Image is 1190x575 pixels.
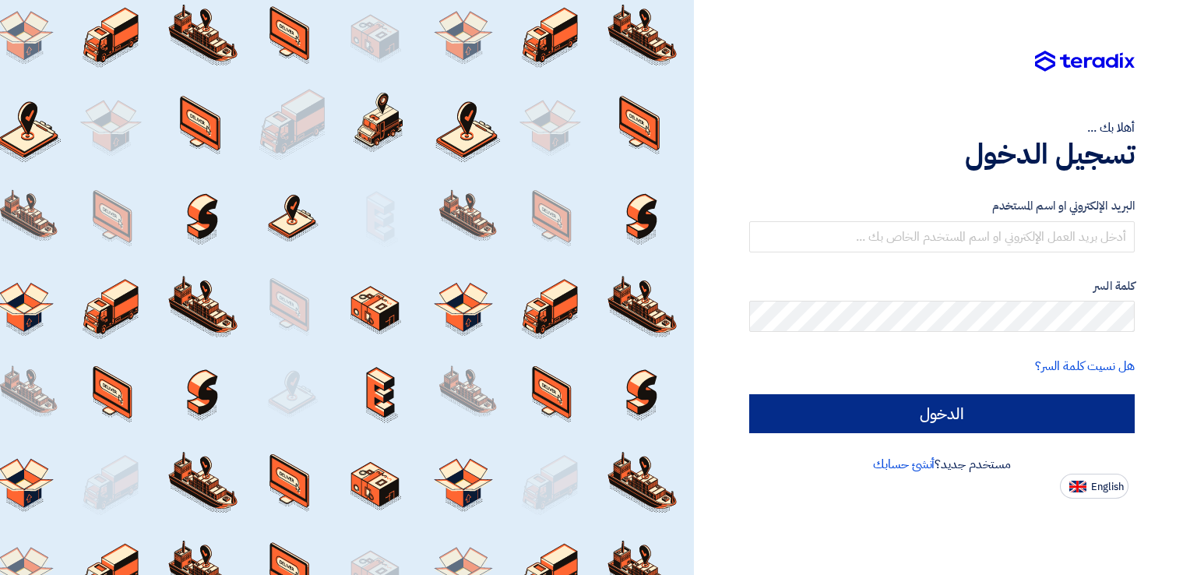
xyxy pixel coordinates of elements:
[749,137,1135,171] h1: تسجيل الدخول
[749,277,1135,295] label: كلمة السر
[749,197,1135,215] label: البريد الإلكتروني او اسم المستخدم
[1035,51,1135,72] img: Teradix logo
[1069,481,1086,492] img: en-US.png
[749,118,1135,137] div: أهلا بك ...
[749,221,1135,252] input: أدخل بريد العمل الإلكتروني او اسم المستخدم الخاص بك ...
[1035,357,1135,376] a: هل نسيت كلمة السر؟
[1091,482,1124,492] span: English
[749,455,1135,474] div: مستخدم جديد؟
[873,455,935,474] a: أنشئ حسابك
[1060,474,1128,499] button: English
[749,394,1135,433] input: الدخول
